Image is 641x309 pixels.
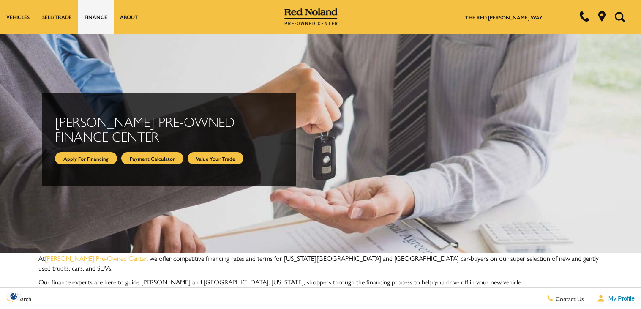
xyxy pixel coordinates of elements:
section: Click to Open Cookie Consent Modal [4,292,24,301]
a: [PERSON_NAME] Pre-Owned Center [45,253,147,263]
p: Our finance experts are here to guide [PERSON_NAME] and [GEOGRAPHIC_DATA], [US_STATE], shoppers t... [38,277,603,287]
button: Open user profile menu [590,288,641,309]
a: Apply For Financing [55,152,117,164]
a: The Red [PERSON_NAME] Way [465,14,543,21]
span: My Profile [605,295,635,302]
a: Payment Calculator [121,152,183,164]
a: Value Your Trade [188,152,243,164]
a: Red Noland Pre-Owned [284,11,338,20]
p: At , we offer competitive financing rates and terms for [US_STATE][GEOGRAPHIC_DATA] and [GEOGRAPH... [38,253,603,273]
img: Red Noland Pre-Owned [284,8,338,25]
img: Opt-Out Icon [4,292,24,301]
button: Open the search field [611,0,628,33]
h2: [PERSON_NAME] Pre-Owned Finance Center [55,114,283,144]
span: Contact Us [554,294,584,303]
